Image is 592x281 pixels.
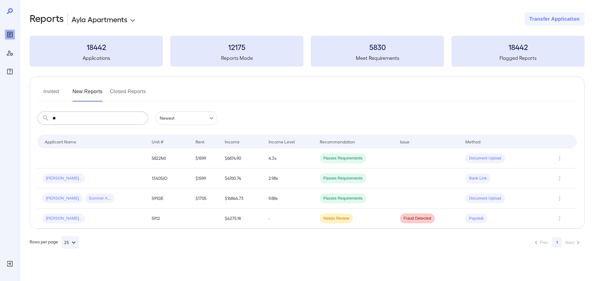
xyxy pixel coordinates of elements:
h5: Applications [30,54,163,62]
p: Ayla Apartments [72,14,127,24]
div: Method [465,138,480,145]
span: Passes Requirements [320,176,366,181]
div: Income Level [269,138,295,145]
div: Income [225,138,240,145]
div: Unit # [152,138,163,145]
div: Recommendation [320,138,355,145]
span: [PERSON_NAME].. [42,216,85,221]
td: 13405JO [147,168,191,188]
div: FAQ [5,67,15,76]
h3: 18442 [451,42,585,52]
button: Invited [37,87,65,101]
h3: 12175 [170,42,303,52]
div: Issue [400,138,410,145]
h5: Reports Made [170,54,303,62]
td: 5912 [147,209,191,229]
button: 25 [62,236,79,249]
td: $4760.74 [220,168,264,188]
nav: pagination navigation [530,238,585,247]
td: $1599 [191,168,220,188]
td: $4275.18 [220,209,264,229]
h2: Reports [30,12,64,26]
button: Row Actions [555,173,565,183]
td: - [264,209,315,229]
summary: 18442Applications12175Reports Made5830Meet Requirements18442Flagged Reports [30,36,585,67]
span: Document Upload [465,196,505,201]
div: Rows per page [30,236,79,249]
span: Bank Link [465,176,490,181]
span: [PERSON_NAME].. [42,176,85,181]
button: page 1 [552,238,562,247]
div: Applicant Name [45,138,76,145]
span: Passes Requirements [320,155,366,161]
td: 9.88x [264,188,315,209]
h3: 18442 [30,42,163,52]
span: Paystub [465,216,487,221]
button: Row Actions [555,193,565,203]
button: Transfer Application [524,12,585,26]
button: New Reports [72,87,103,101]
button: Closed Reports [110,87,146,101]
td: $6874.90 [220,148,264,168]
div: Newest [156,111,217,125]
span: Needs Review [320,216,353,221]
span: Fraud Detected [400,216,435,221]
div: Manage Users [5,48,15,58]
div: Log Out [5,259,15,269]
span: Passes Requirements [320,196,366,201]
td: $1599 [191,148,220,168]
span: [PERSON_NAME] [42,196,83,201]
td: $1705 [191,188,220,209]
button: Row Actions [555,213,565,223]
td: 2.98x [264,168,315,188]
h5: Meet Requirements [311,54,444,62]
div: Rent [195,138,205,145]
td: 5910JE [147,188,191,209]
h5: Flagged Reports [451,54,585,62]
span: Summer A... [85,196,115,201]
td: 4.3x [264,148,315,168]
td: $16844.73 [220,188,264,209]
h3: 5830 [311,42,444,52]
div: Reports [5,30,15,39]
button: Row Actions [555,153,565,163]
span: Document Upload [465,155,505,161]
td: 5822MJ [147,148,191,168]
